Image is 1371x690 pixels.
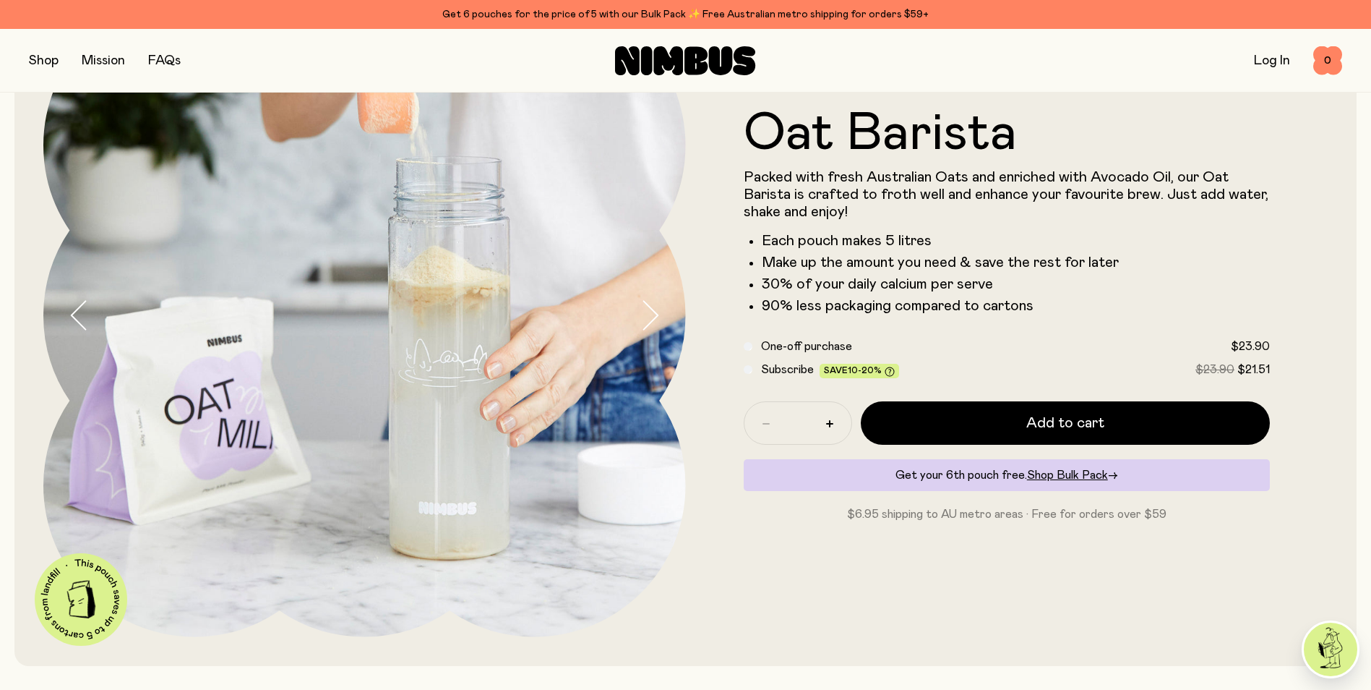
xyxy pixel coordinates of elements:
[1027,469,1108,481] span: Shop Bulk Pack
[1254,54,1290,67] a: Log In
[744,108,1271,160] h1: Oat Barista
[761,341,852,352] span: One-off purchase
[824,366,895,377] span: Save
[744,459,1271,491] div: Get your 6th pouch free.
[762,276,1271,293] li: 30% of your daily calcium per serve
[1195,364,1234,375] span: $23.90
[848,366,882,375] span: 10-20%
[82,54,125,67] a: Mission
[29,6,1342,23] div: Get 6 pouches for the price of 5 with our Bulk Pack ✨ Free Australian metro shipping for orders $59+
[762,297,1271,315] li: 90% less packaging compared to cartons
[762,232,1271,250] li: Each pouch makes 5 litres
[761,364,814,375] span: Subscribe
[762,254,1271,271] li: Make up the amount you need & save the rest for later
[1231,341,1270,352] span: $23.90
[744,169,1271,221] p: Packed with fresh Australian Oats and enriched with Avocado Oil, our Oat Barista is crafted to fr...
[1237,364,1270,375] span: $21.51
[1027,469,1118,481] a: Shop Bulk Pack→
[744,506,1271,523] p: $6.95 shipping to AU metro areas · Free for orders over $59
[1313,46,1342,75] button: 0
[148,54,181,67] a: FAQs
[1026,413,1104,433] span: Add to cart
[861,401,1271,445] button: Add to cart
[1304,623,1357,676] img: agent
